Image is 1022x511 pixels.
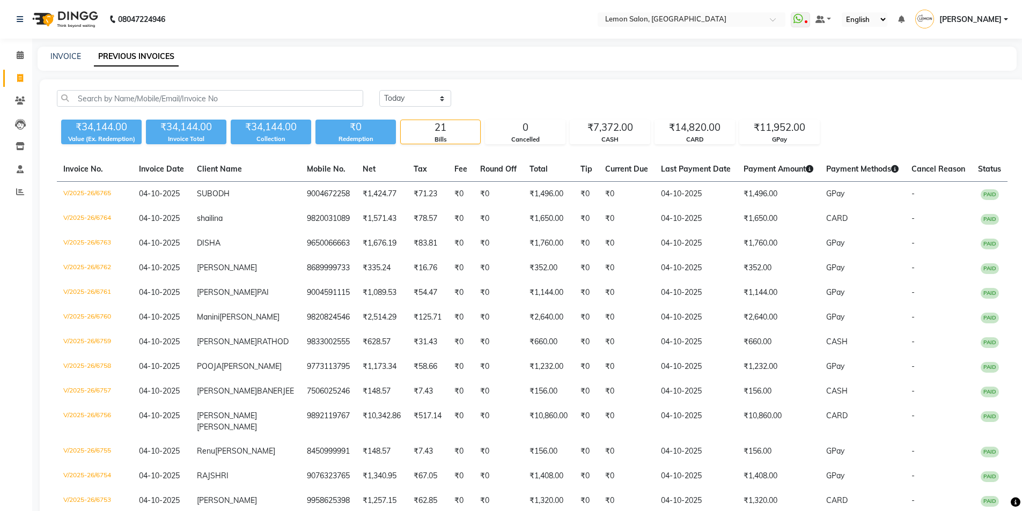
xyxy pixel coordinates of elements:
[911,263,915,272] span: -
[826,263,844,272] span: GPay
[407,280,448,305] td: ₹54.47
[474,330,523,354] td: ₹0
[448,330,474,354] td: ₹0
[139,189,180,198] span: 04-10-2025
[356,182,407,207] td: ₹1,424.77
[139,361,180,371] span: 04-10-2025
[737,404,820,439] td: ₹10,860.00
[523,305,574,330] td: ₹2,640.00
[474,354,523,379] td: ₹0
[911,164,965,174] span: Cancel Reason
[911,213,915,223] span: -
[356,305,407,330] td: ₹2,514.29
[574,354,599,379] td: ₹0
[599,354,655,379] td: ₹0
[911,471,915,480] span: -
[981,189,999,200] span: PAID
[981,239,999,249] span: PAID
[474,280,523,305] td: ₹0
[981,362,999,373] span: PAID
[826,189,844,198] span: GPay
[474,379,523,404] td: ₹0
[655,280,737,305] td: 04-10-2025
[744,164,813,174] span: Payment Amount
[307,164,345,174] span: Mobile No.
[737,231,820,256] td: ₹1,760.00
[407,354,448,379] td: ₹58.66
[826,361,844,371] span: GPay
[599,206,655,231] td: ₹0
[407,404,448,439] td: ₹517.14
[599,182,655,207] td: ₹0
[231,135,311,144] div: Collection
[737,182,820,207] td: ₹1,496.00
[826,411,848,420] span: CARD
[139,164,184,174] span: Invoice Date
[57,464,133,488] td: V/2025-26/6754
[57,231,133,256] td: V/2025-26/6763
[448,464,474,488] td: ₹0
[523,379,574,404] td: ₹156.00
[911,287,915,297] span: -
[197,312,219,322] span: Manini
[356,464,407,488] td: ₹1,340.95
[981,447,999,457] span: PAID
[523,231,574,256] td: ₹1,760.00
[139,471,180,480] span: 04-10-2025
[523,464,574,488] td: ₹1,408.00
[655,182,737,207] td: 04-10-2025
[315,135,396,144] div: Redemption
[530,164,548,174] span: Total
[574,464,599,488] td: ₹0
[401,135,480,144] div: Bills
[523,330,574,354] td: ₹660.00
[523,354,574,379] td: ₹1,232.00
[981,496,999,507] span: PAID
[981,471,999,482] span: PAID
[300,256,356,280] td: 8689999733
[574,305,599,330] td: ₹0
[448,404,474,439] td: ₹0
[737,256,820,280] td: ₹352.00
[27,4,101,34] img: logo
[574,330,599,354] td: ₹0
[981,411,999,422] span: PAID
[139,287,180,297] span: 04-10-2025
[737,439,820,464] td: ₹156.00
[407,182,448,207] td: ₹71.23
[57,354,133,379] td: V/2025-26/6758
[939,14,1002,25] span: [PERSON_NAME]
[300,231,356,256] td: 9650066663
[300,439,356,464] td: 8450999991
[655,120,734,135] div: ₹14,820.00
[911,312,915,322] span: -
[599,404,655,439] td: ₹0
[523,439,574,464] td: ₹156.00
[474,231,523,256] td: ₹0
[139,263,180,272] span: 04-10-2025
[599,280,655,305] td: ₹0
[197,361,222,371] span: POOJA
[300,182,356,207] td: 9004672258
[50,51,81,61] a: INVOICE
[523,182,574,207] td: ₹1,496.00
[911,337,915,346] span: -
[599,330,655,354] td: ₹0
[523,256,574,280] td: ₹352.00
[737,206,820,231] td: ₹1,650.00
[655,256,737,280] td: 04-10-2025
[215,446,275,456] span: [PERSON_NAME]
[356,379,407,404] td: ₹148.57
[474,439,523,464] td: ₹0
[523,404,574,439] td: ₹10,860.00
[605,164,648,174] span: Current Due
[599,439,655,464] td: ₹0
[655,135,734,144] div: CARD
[407,464,448,488] td: ₹67.05
[574,231,599,256] td: ₹0
[139,411,180,420] span: 04-10-2025
[146,120,226,135] div: ₹34,144.00
[356,439,407,464] td: ₹148.57
[826,213,848,223] span: CARD
[574,182,599,207] td: ₹0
